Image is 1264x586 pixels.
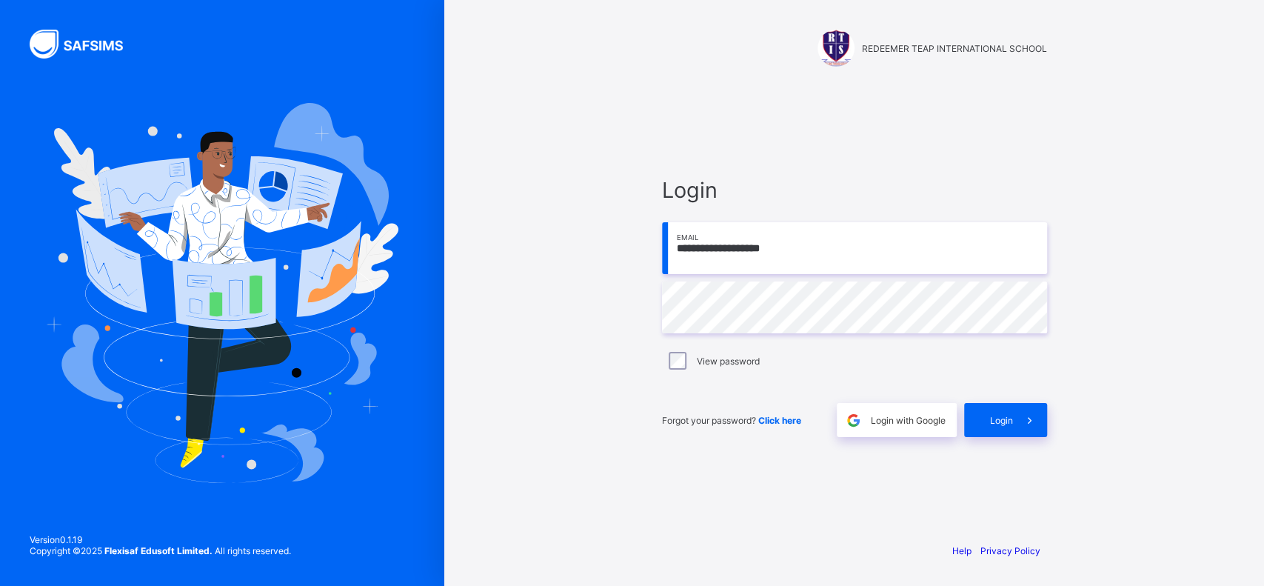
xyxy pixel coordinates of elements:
span: Forgot your password? [662,415,801,426]
strong: Flexisaf Edusoft Limited. [104,545,213,556]
span: REDEEMER TEAP INTERNATIONAL SCHOOL [862,43,1047,54]
a: Privacy Policy [980,545,1040,556]
span: Login with Google [871,415,946,426]
a: Click here [758,415,801,426]
a: Help [952,545,972,556]
label: View password [697,356,760,367]
span: Version 0.1.19 [30,534,291,545]
span: Login [990,415,1013,426]
span: Login [662,177,1047,203]
img: google.396cfc9801f0270233282035f929180a.svg [845,412,862,429]
img: SAFSIMS Logo [30,30,141,59]
span: Copyright © 2025 All rights reserved. [30,545,291,556]
img: Hero Image [46,103,398,482]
